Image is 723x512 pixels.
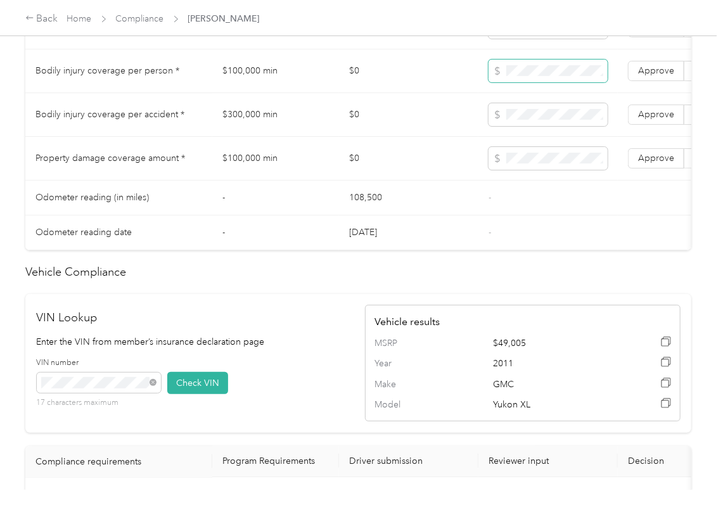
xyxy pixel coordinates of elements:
[652,441,723,512] iframe: Everlance-gr Chat Button Frame
[35,65,179,76] span: Bodily injury coverage per person *
[339,446,478,478] th: Driver submission
[212,93,339,137] td: $300,000 min
[493,336,611,350] span: $49,005
[339,137,478,181] td: $0
[35,109,184,120] span: Bodily injury coverage per accident *
[489,227,491,238] span: -
[374,314,671,330] h4: Vehicle results
[339,181,478,215] td: 108,500
[25,181,212,215] td: Odometer reading (in miles)
[37,397,161,409] p: 17 characters maximum
[489,192,491,203] span: -
[25,264,691,281] h2: Vehicle Compliance
[212,181,339,215] td: -
[493,378,611,392] span: GMC
[67,13,92,24] a: Home
[212,446,339,478] th: Program Requirements
[374,398,428,412] span: Model
[25,215,212,250] td: Odometer reading date
[25,446,212,478] th: Compliance requirements
[212,137,339,181] td: $100,000 min
[212,215,339,250] td: -
[478,446,618,478] th: Reviewer input
[374,357,428,371] span: Year
[35,192,149,203] span: Odometer reading (in miles)
[37,309,352,326] h2: VIN Lookup
[212,49,339,93] td: $100,000 min
[37,357,161,369] label: VIN number
[638,153,674,163] span: Approve
[339,49,478,93] td: $0
[493,398,611,412] span: Yukon XL
[37,335,352,349] p: Enter the VIN from member’s insurance declaration page
[116,13,164,24] a: Compliance
[25,11,58,27] div: Back
[25,49,212,93] td: Bodily injury coverage per person *
[493,357,611,371] span: 2011
[25,93,212,137] td: Bodily injury coverage per accident *
[638,109,674,120] span: Approve
[35,153,185,163] span: Property damage coverage amount *
[374,378,428,392] span: Make
[374,336,428,350] span: MSRP
[167,372,228,394] button: Check VIN
[188,12,260,25] span: [PERSON_NAME]
[339,93,478,137] td: $0
[25,137,212,181] td: Property damage coverage amount *
[638,65,674,76] span: Approve
[339,215,478,250] td: [DATE]
[35,227,132,238] span: Odometer reading date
